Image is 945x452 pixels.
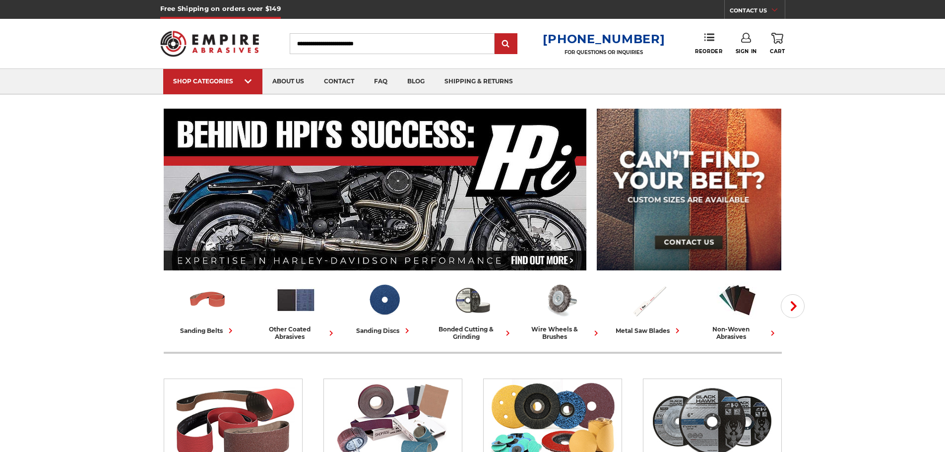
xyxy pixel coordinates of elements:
div: SHOP CATEGORIES [173,77,252,85]
input: Submit [496,34,516,54]
a: Cart [770,33,785,55]
a: other coated abrasives [256,279,336,340]
div: other coated abrasives [256,325,336,340]
img: Sanding Discs [364,279,405,321]
img: Bonded Cutting & Grinding [452,279,493,321]
a: shipping & returns [435,69,523,94]
div: metal saw blades [616,325,683,336]
a: sanding belts [168,279,248,336]
a: metal saw blades [609,279,690,336]
img: promo banner for custom belts. [597,109,781,270]
img: Other Coated Abrasives [275,279,316,321]
a: faq [364,69,397,94]
a: wire wheels & brushes [521,279,601,340]
div: wire wheels & brushes [521,325,601,340]
a: CONTACT US [730,5,785,19]
p: FOR QUESTIONS OR INQUIRIES [543,49,665,56]
span: Cart [770,48,785,55]
div: sanding discs [356,325,412,336]
img: Banner for an interview featuring Horsepower Inc who makes Harley performance upgrades featured o... [164,109,587,270]
img: Sanding Belts [187,279,228,321]
a: Reorder [695,33,722,54]
span: Sign In [736,48,757,55]
div: bonded cutting & grinding [433,325,513,340]
button: Next [781,294,805,318]
a: sanding discs [344,279,425,336]
a: contact [314,69,364,94]
span: Reorder [695,48,722,55]
img: Wire Wheels & Brushes [540,279,581,321]
a: non-woven abrasives [697,279,778,340]
a: about us [262,69,314,94]
a: bonded cutting & grinding [433,279,513,340]
img: Non-woven Abrasives [717,279,758,321]
img: Metal Saw Blades [629,279,670,321]
a: [PHONE_NUMBER] [543,32,665,46]
div: sanding belts [180,325,236,336]
div: non-woven abrasives [697,325,778,340]
img: Empire Abrasives [160,24,259,63]
a: blog [397,69,435,94]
